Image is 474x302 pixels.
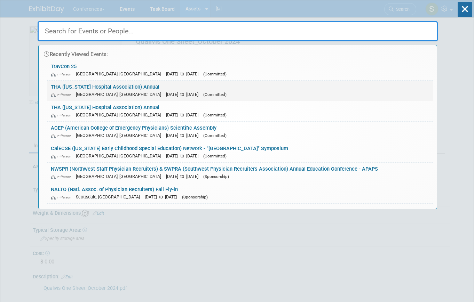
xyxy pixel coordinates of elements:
[42,45,433,60] div: Recently Viewed Events:
[51,113,74,117] span: In-Person
[203,154,227,158] span: (Committed)
[51,174,74,179] span: In-Person
[47,60,433,80] a: TravCon 25 In-Person [GEOGRAPHIC_DATA], [GEOGRAPHIC_DATA] [DATE] to [DATE] (Committed)
[76,174,165,179] span: [GEOGRAPHIC_DATA], [GEOGRAPHIC_DATA]
[47,163,433,183] a: NWSPR (Northwest Staff Physician Recruiters) & SWPRA (Southwest Physician Recruiters Association)...
[76,92,165,97] span: [GEOGRAPHIC_DATA], [GEOGRAPHIC_DATA]
[145,194,181,199] span: [DATE] to [DATE]
[76,112,165,117] span: [GEOGRAPHIC_DATA], [GEOGRAPHIC_DATA]
[166,92,202,97] span: [DATE] to [DATE]
[51,92,74,97] span: In-Person
[76,71,165,76] span: [GEOGRAPHIC_DATA], [GEOGRAPHIC_DATA]
[47,183,433,203] a: NALTO (Natl. Assoc. of Physician Recruiters) Fall Fly-in In-Person Scottsdale, [GEOGRAPHIC_DATA] ...
[203,92,227,97] span: (Committed)
[47,142,433,162] a: CalECSE ([US_STATE] Early Childhood Special Education) Network - "[GEOGRAPHIC_DATA]" Symposium In...
[166,153,202,158] span: [DATE] to [DATE]
[76,153,165,158] span: [GEOGRAPHIC_DATA], [GEOGRAPHIC_DATA]
[51,195,74,199] span: In-Person
[38,21,438,41] input: Search for Events or People...
[203,174,229,179] span: (Sponsorship)
[76,133,165,138] span: [GEOGRAPHIC_DATA], [GEOGRAPHIC_DATA]
[76,194,143,199] span: Scottsdale, [GEOGRAPHIC_DATA]
[47,101,433,121] a: THA ([US_STATE] Hospital Association) Annual In-Person [GEOGRAPHIC_DATA], [GEOGRAPHIC_DATA] [DATE...
[203,133,227,138] span: (Committed)
[51,154,74,158] span: In-Person
[182,195,208,199] span: (Sponsorship)
[51,133,74,138] span: In-Person
[51,72,74,76] span: In-Person
[203,113,227,117] span: (Committed)
[203,72,227,76] span: (Committed)
[166,174,202,179] span: [DATE] to [DATE]
[166,112,202,117] span: [DATE] to [DATE]
[47,81,433,101] a: THA ([US_STATE] Hospital Association) Annual In-Person [GEOGRAPHIC_DATA], [GEOGRAPHIC_DATA] [DATE...
[166,133,202,138] span: [DATE] to [DATE]
[166,71,202,76] span: [DATE] to [DATE]
[47,122,433,142] a: ACEP (American College of Emergency Physicians) Scientific Assembly In-Person [GEOGRAPHIC_DATA], ...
